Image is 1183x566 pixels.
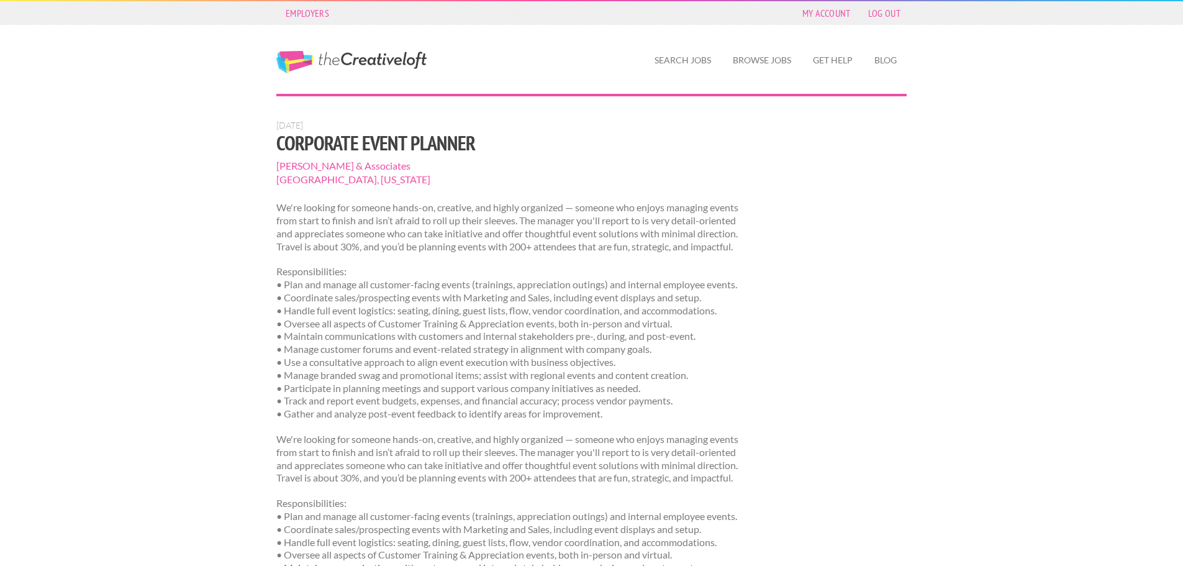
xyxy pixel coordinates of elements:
a: Browse Jobs [723,46,801,75]
span: [PERSON_NAME] & Associates [276,159,744,173]
span: [GEOGRAPHIC_DATA], [US_STATE] [276,173,744,186]
a: Employers [279,4,335,22]
a: My Account [796,4,857,22]
a: Log Out [862,4,907,22]
h1: Corporate Event Planner [276,132,744,154]
p: We're looking for someone hands-on, creative, and highly organized — someone who enjoys managing ... [276,201,744,253]
span: [DATE] [276,120,303,130]
a: Search Jobs [645,46,721,75]
a: The Creative Loft [276,51,427,73]
a: Get Help [803,46,863,75]
p: Responsibilities: • Plan and manage all customer-facing events (trainings, appreciation outings) ... [276,265,744,421]
a: Blog [864,46,907,75]
p: We're looking for someone hands-on, creative, and highly organized — someone who enjoys managing ... [276,433,744,485]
